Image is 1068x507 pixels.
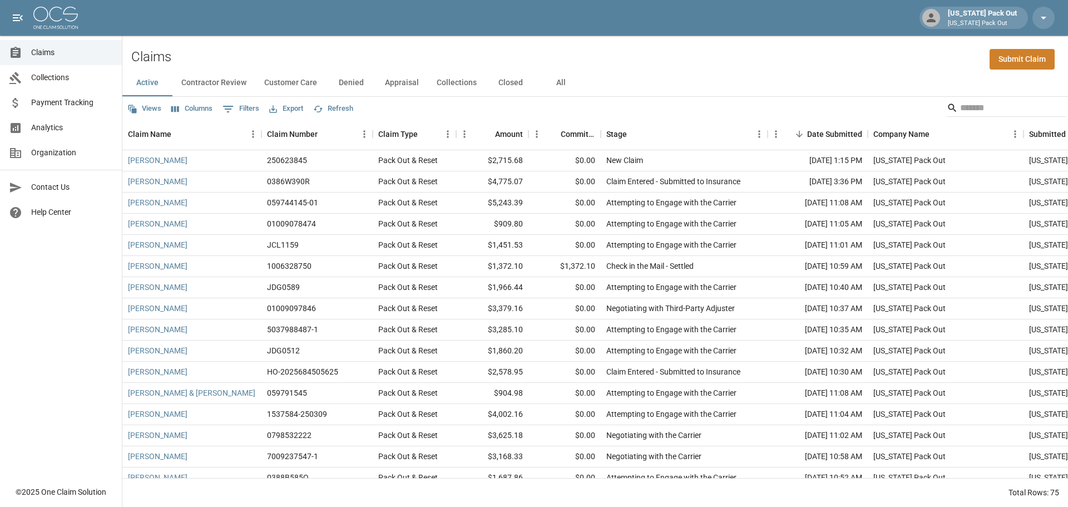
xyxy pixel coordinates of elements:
div: Pack Out & Reset [378,282,438,293]
div: $1,966.44 [456,277,528,298]
div: 0798532222 [267,430,311,441]
div: Attempting to Engage with the Carrier [606,408,736,420]
div: Arizona Pack Out [873,366,946,377]
div: Arizona Pack Out [873,472,946,483]
div: Pack Out & Reset [378,451,438,462]
div: Claim Name [122,119,261,150]
div: [DATE] 10:32 AM [768,341,868,362]
div: Pack Out & Reset [378,155,438,166]
div: [DATE] 11:01 AM [768,235,868,256]
button: Sort [792,126,807,142]
a: [PERSON_NAME] [128,408,187,420]
div: Attempting to Engage with the Carrier [606,197,736,208]
div: Attempting to Engage with the Carrier [606,324,736,335]
div: $904.98 [456,383,528,404]
div: $1,372.10 [456,256,528,277]
div: $3,625.18 [456,425,528,446]
button: Closed [486,70,536,96]
a: [PERSON_NAME] [128,303,187,314]
button: Sort [318,126,333,142]
button: Denied [326,70,376,96]
div: Arizona Pack Out [873,197,946,208]
div: [DATE] 11:08 AM [768,193,868,214]
div: Arizona Pack Out [873,345,946,356]
div: $4,775.07 [456,171,528,193]
button: Menu [1007,126,1023,142]
div: 1006328750 [267,260,311,272]
button: Menu [356,126,373,142]
div: Arizona Pack Out [873,387,946,398]
div: Arizona Pack Out [873,155,946,166]
div: Pack Out & Reset [378,218,438,229]
a: [PERSON_NAME] [128,155,187,166]
div: Date Submitted [807,119,862,150]
button: Menu [751,126,768,142]
div: Committed Amount [528,119,601,150]
div: Attempting to Engage with the Carrier [606,282,736,293]
a: [PERSON_NAME] [128,366,187,377]
img: ocs-logo-white-transparent.png [33,7,78,29]
button: Export [266,100,306,117]
button: Active [122,70,172,96]
div: Attempting to Engage with the Carrier [606,472,736,483]
button: Sort [929,126,945,142]
div: Pack Out & Reset [378,260,438,272]
div: $0.00 [528,383,601,404]
div: Pack Out & Reset [378,324,438,335]
div: $2,715.68 [456,150,528,171]
div: Arizona Pack Out [873,324,946,335]
a: [PERSON_NAME] [128,324,187,335]
div: Claim Entered - Submitted to Insurance [606,176,740,187]
div: $2,578.95 [456,362,528,383]
div: [DATE] 1:15 PM [768,150,868,171]
a: [PERSON_NAME] [128,430,187,441]
div: 01009078474 [267,218,316,229]
div: Committed Amount [561,119,595,150]
button: open drawer [7,7,29,29]
div: Arizona Pack Out [873,303,946,314]
div: 0386W390R [267,176,310,187]
div: Attempting to Engage with the Carrier [606,239,736,250]
div: 250623845 [267,155,307,166]
div: Arizona Pack Out [873,239,946,250]
div: 1537584-250309 [267,408,327,420]
div: [DATE] 3:36 PM [768,171,868,193]
div: [DATE] 11:04 AM [768,404,868,425]
span: Contact Us [31,181,113,193]
div: Pack Out & Reset [378,197,438,208]
button: Sort [627,126,642,142]
div: [DATE] 10:59 AM [768,256,868,277]
div: JDG0589 [267,282,300,293]
span: Claims [31,47,113,58]
div: Claim Number [261,119,373,150]
div: $0.00 [528,446,601,467]
span: Organization [31,147,113,159]
div: $1,687.86 [456,467,528,489]
div: $0.00 [528,425,601,446]
div: Claim Number [267,119,318,150]
a: [PERSON_NAME] [128,260,187,272]
div: $3,168.33 [456,446,528,467]
div: Pack Out & Reset [378,408,438,420]
div: $0.00 [528,404,601,425]
button: Select columns [169,100,215,117]
button: Sort [545,126,561,142]
div: $3,379.16 [456,298,528,319]
div: Claim Type [373,119,456,150]
a: [PERSON_NAME] [128,451,187,462]
div: Pack Out & Reset [378,387,438,398]
div: $0.00 [528,171,601,193]
div: Amount [495,119,523,150]
div: Company Name [873,119,929,150]
span: Analytics [31,122,113,134]
div: Negotiating with Third-Party Adjuster [606,303,735,314]
button: Show filters [220,100,262,118]
div: 0388B585Q [267,472,309,483]
div: Attempting to Engage with the Carrier [606,387,736,398]
div: Stage [606,119,627,150]
div: $0.00 [528,319,601,341]
div: [DATE] 11:08 AM [768,383,868,404]
div: [DATE] 10:35 AM [768,319,868,341]
div: [DATE] 10:40 AM [768,277,868,298]
a: [PERSON_NAME] [128,176,187,187]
